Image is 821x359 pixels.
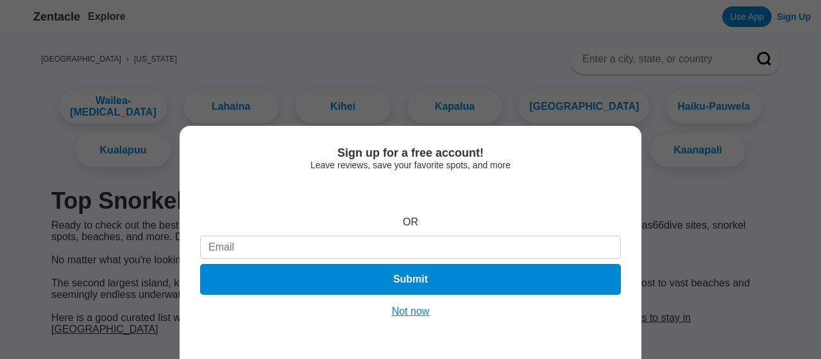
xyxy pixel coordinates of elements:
[200,160,621,170] div: Leave reviews, save your favorite spots, and more
[200,236,621,259] input: Email
[403,216,418,228] div: OR
[200,264,621,295] button: Submit
[200,146,621,160] div: Sign up for a free account!
[388,305,434,318] button: Not now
